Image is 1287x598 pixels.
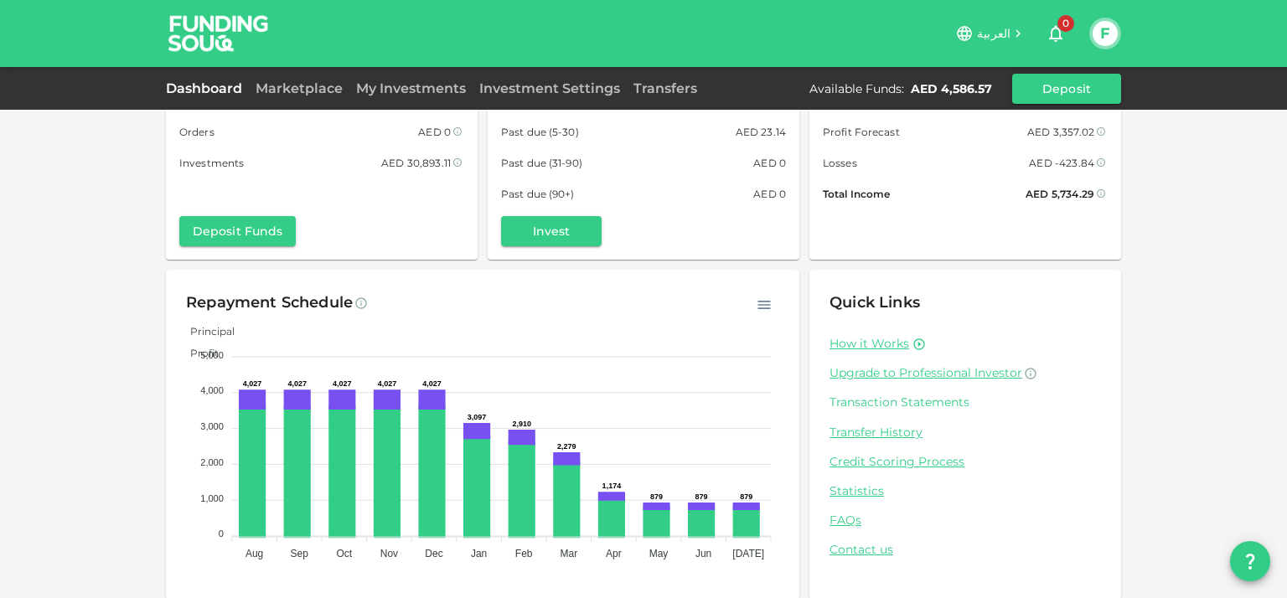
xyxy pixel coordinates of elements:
a: Statistics [830,483,1101,499]
div: AED 0 [753,154,786,172]
div: AED -423.84 [1029,154,1094,172]
tspan: 0 [219,528,224,539]
a: Dashboard [166,80,249,96]
tspan: 2,000 [200,457,224,467]
button: F [1093,21,1118,46]
span: Principal [178,325,235,338]
span: Orders [179,123,214,141]
a: Contact us [830,542,1101,558]
a: Investment Settings [473,80,627,96]
button: Deposit Funds [179,216,296,246]
div: Repayment Schedule [186,290,353,317]
a: Transfers [627,80,704,96]
span: 0 [1057,15,1074,32]
span: Past due (31-90) [501,154,582,172]
tspan: Nov [380,548,398,559]
tspan: Apr [606,548,622,559]
tspan: [DATE] [732,548,764,559]
tspan: May [649,548,669,559]
a: Marketplace [249,80,349,96]
span: Past due (90+) [501,185,575,203]
tspan: 3,000 [200,421,224,431]
tspan: 1,000 [200,493,224,503]
div: AED 23.14 [736,123,786,141]
span: Investments [179,154,244,172]
div: AED 30,893.11 [381,154,451,172]
span: Losses [823,154,857,172]
tspan: 5,000 [200,350,224,360]
div: AED 5,734.29 [1026,185,1094,203]
span: Total Income [823,185,890,203]
a: My Investments [349,80,473,96]
a: Credit Scoring Process [830,454,1101,470]
span: Profit Forecast [823,123,900,141]
span: العربية [977,26,1010,41]
tspan: Jan [471,548,487,559]
tspan: Feb [515,548,533,559]
span: Past due (5-30) [501,123,579,141]
a: How it Works [830,336,909,352]
a: Upgrade to Professional Investor [830,365,1101,381]
a: Transaction Statements [830,394,1101,410]
div: Available Funds : [809,80,904,97]
div: AED 4,586.57 [911,80,992,97]
tspan: 4,000 [200,385,224,395]
tspan: Sep [291,548,309,559]
tspan: Jun [695,548,711,559]
tspan: Dec [425,548,442,559]
span: Quick Links [830,293,920,312]
tspan: Mar [560,548,577,559]
tspan: Aug [246,548,263,559]
button: Invest [501,216,602,246]
div: AED 0 [753,185,786,203]
button: question [1230,541,1270,581]
span: Profit [178,347,219,359]
span: Upgrade to Professional Investor [830,365,1022,380]
a: FAQs [830,513,1101,528]
tspan: Oct [336,548,352,559]
button: Deposit [1012,74,1121,104]
div: AED 3,357.02 [1027,123,1094,141]
div: AED 0 [418,123,451,141]
button: 0 [1039,17,1072,50]
a: Transfer History [830,425,1101,441]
